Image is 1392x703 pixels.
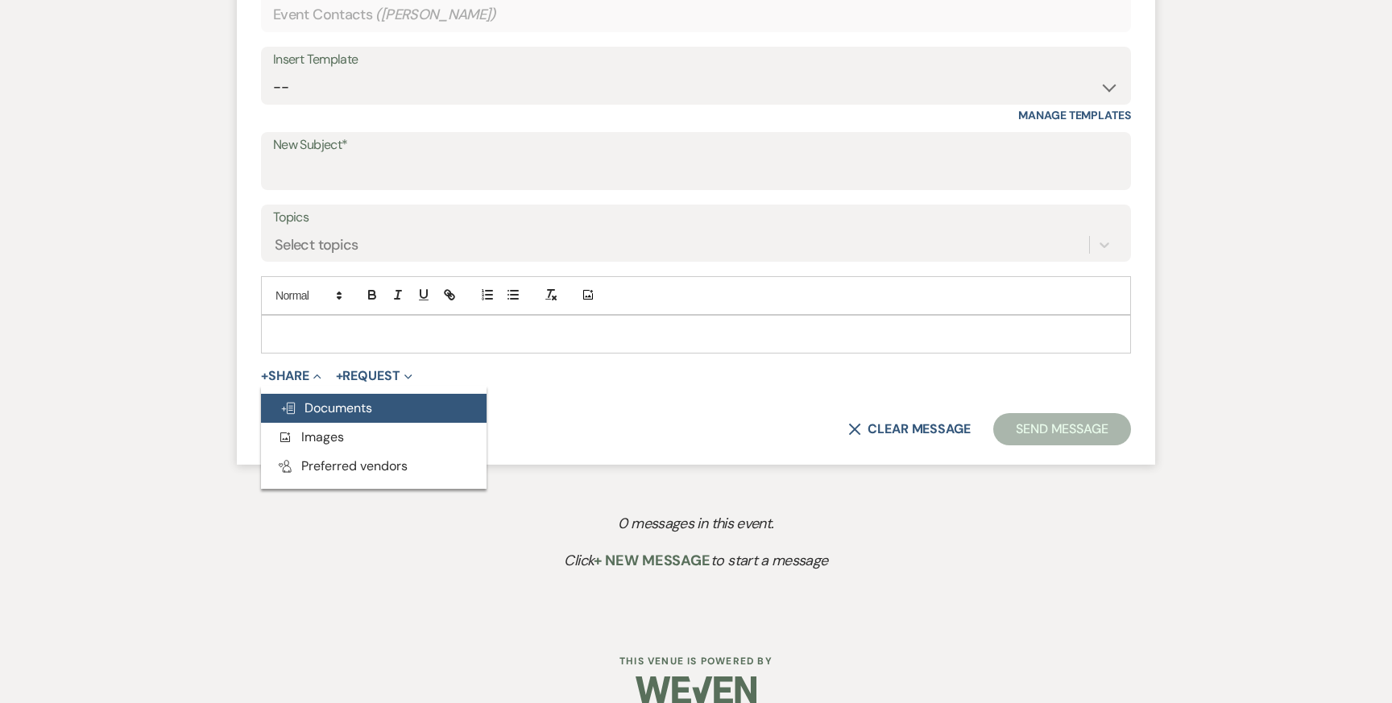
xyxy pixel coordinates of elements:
[336,370,343,383] span: +
[277,428,344,445] span: Images
[1018,108,1131,122] a: Manage Templates
[336,370,412,383] button: Request
[848,423,971,436] button: Clear message
[261,370,321,383] button: Share
[274,512,1119,536] p: 0 messages in this event.
[273,206,1119,230] label: Topics
[261,423,487,452] button: Images
[273,134,1119,157] label: New Subject*
[261,452,487,481] button: Preferred vendors
[261,370,268,383] span: +
[280,399,372,416] span: Documents
[275,234,358,255] div: Select topics
[273,48,1119,72] div: Insert Template
[375,4,496,26] span: ( [PERSON_NAME] )
[261,394,487,423] button: Documents
[594,551,710,570] span: + New Message
[993,413,1131,445] button: Send Message
[274,549,1119,573] p: Click to start a message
